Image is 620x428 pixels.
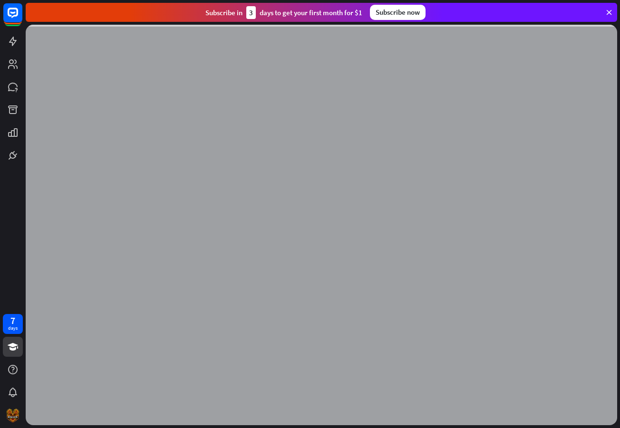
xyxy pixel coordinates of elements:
[370,5,426,20] div: Subscribe now
[8,325,18,332] div: days
[205,6,362,19] div: Subscribe in days to get your first month for $1
[10,316,15,325] div: 7
[3,314,23,334] a: 7 days
[246,6,256,19] div: 3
